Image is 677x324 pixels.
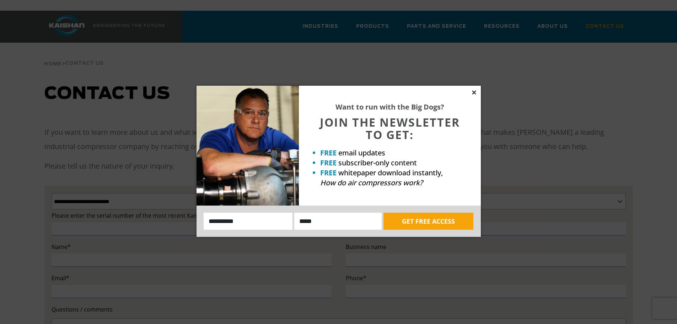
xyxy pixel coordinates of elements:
[320,115,460,142] span: JOIN THE NEWSLETTER TO GET:
[338,158,417,168] span: subscriber-only content
[471,89,477,96] button: Close
[320,168,337,177] strong: FREE
[338,168,443,177] span: whitepaper download instantly,
[294,213,382,230] input: Email
[320,158,337,168] strong: FREE
[383,213,473,230] button: GET FREE ACCESS
[320,148,337,158] strong: FREE
[335,102,444,112] strong: Want to run with the Big Dogs?
[320,178,423,187] em: How do air compressors work?
[338,148,385,158] span: email updates
[204,213,293,230] input: Name:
